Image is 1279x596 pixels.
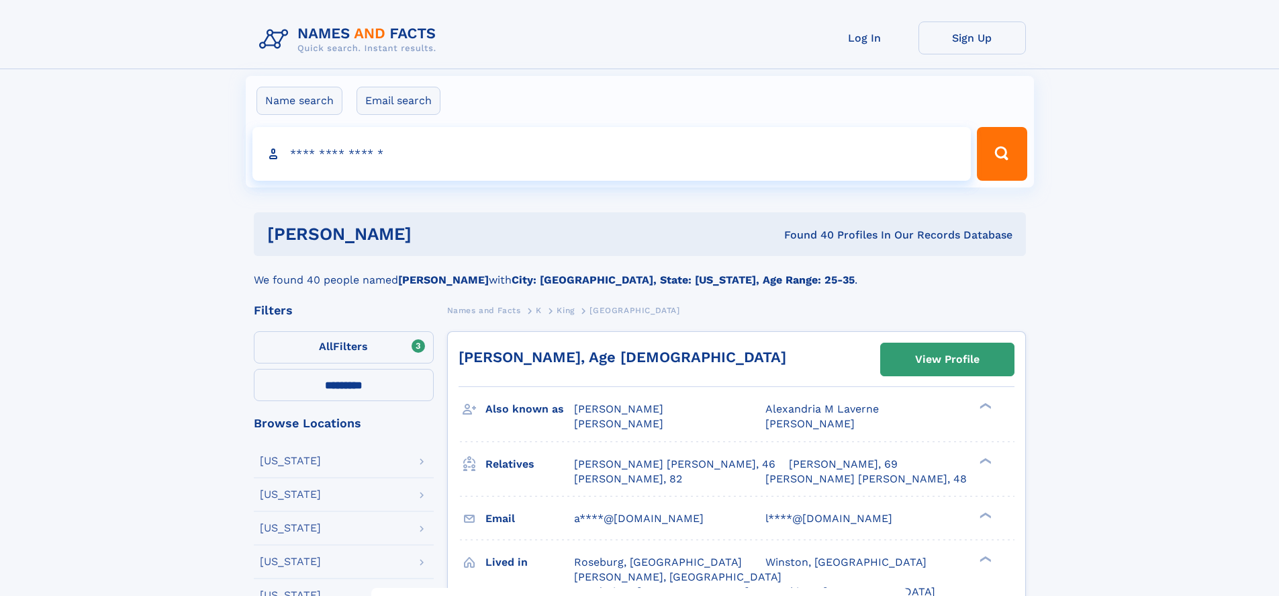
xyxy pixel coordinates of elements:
[459,349,786,366] a: [PERSON_NAME], Age [DEMOGRAPHIC_DATA]
[260,489,321,500] div: [US_STATE]
[765,417,855,430] span: [PERSON_NAME]
[319,340,333,353] span: All
[574,570,781,583] span: [PERSON_NAME], [GEOGRAPHIC_DATA]
[574,472,682,486] a: [PERSON_NAME], 82
[918,22,1026,54] a: Sign Up
[789,457,898,472] a: [PERSON_NAME], 69
[254,22,447,58] img: Logo Names and Facts
[398,273,489,286] b: [PERSON_NAME]
[557,306,574,315] span: King
[976,511,992,519] div: ❯
[574,417,663,430] span: [PERSON_NAME]
[254,256,1026,288] div: We found 40 people named with .
[765,472,967,486] a: [PERSON_NAME] [PERSON_NAME], 48
[260,456,321,466] div: [US_STATE]
[260,556,321,567] div: [US_STATE]
[485,551,574,574] h3: Lived in
[447,302,521,318] a: Names and Facts
[256,87,342,115] label: Name search
[536,306,542,315] span: K
[536,302,542,318] a: K
[512,273,855,286] b: City: [GEOGRAPHIC_DATA], State: [US_STATE], Age Range: 25-35
[260,523,321,534] div: [US_STATE]
[881,343,1014,376] a: View Profile
[357,87,440,115] label: Email search
[267,226,598,243] h1: [PERSON_NAME]
[976,402,992,411] div: ❯
[915,344,980,375] div: View Profile
[574,402,663,415] span: [PERSON_NAME]
[811,22,918,54] a: Log In
[589,306,679,315] span: [GEOGRAPHIC_DATA]
[254,417,434,429] div: Browse Locations
[574,457,775,472] a: [PERSON_NAME] [PERSON_NAME], 46
[977,127,1027,181] button: Search Button
[976,554,992,563] div: ❯
[485,398,574,421] h3: Also known as
[574,556,742,568] span: Roseburg, [GEOGRAPHIC_DATA]
[557,302,574,318] a: King
[485,507,574,530] h3: Email
[254,304,434,316] div: Filters
[765,402,879,415] span: Alexandria M Laverne
[976,456,992,465] div: ❯
[598,228,1012,243] div: Found 40 Profiles In Our Records Database
[765,556,927,568] span: Winston, [GEOGRAPHIC_DATA]
[254,331,434,364] label: Filters
[485,453,574,476] h3: Relatives
[252,127,972,181] input: search input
